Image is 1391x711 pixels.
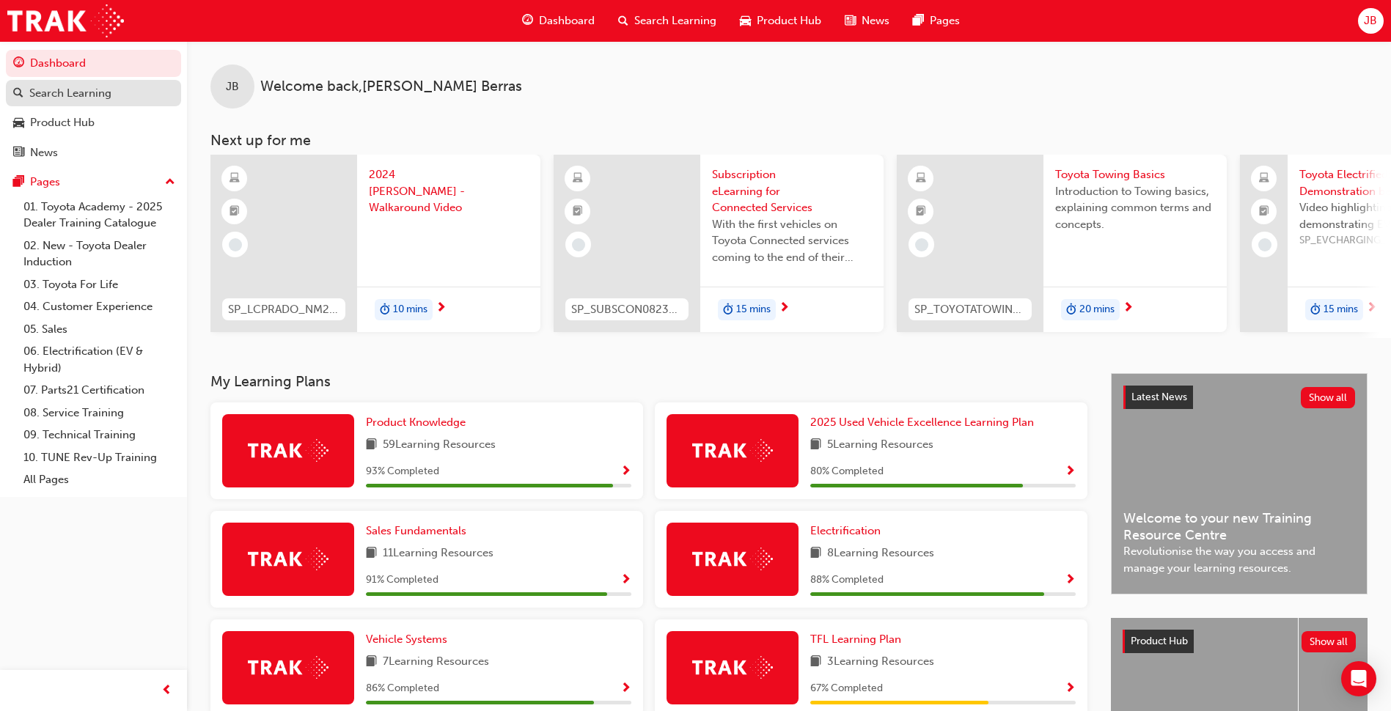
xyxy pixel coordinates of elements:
span: Show Progress [620,682,631,696]
a: 01. Toyota Academy - 2025 Dealer Training Catalogue [18,196,181,235]
span: 86 % Completed [366,680,439,697]
div: News [30,144,58,161]
span: pages-icon [13,176,24,189]
span: learningRecordVerb_NONE-icon [572,238,585,251]
a: car-iconProduct Hub [728,6,833,36]
span: next-icon [1366,302,1377,315]
span: 3 Learning Resources [827,653,934,671]
a: news-iconNews [833,6,901,36]
div: Open Intercom Messenger [1341,661,1376,696]
span: 15 mins [1324,301,1358,318]
a: Product HubShow all [1123,630,1356,653]
a: Product Knowledge [366,414,471,431]
a: Sales Fundamentals [366,523,472,539]
a: All Pages [18,468,181,491]
span: TFL Learning Plan [810,633,901,646]
span: Subscription eLearning for Connected Services [712,166,872,216]
span: Pages [930,12,960,29]
button: Show all [1301,387,1356,408]
a: 03. Toyota For Life [18,273,181,296]
span: Search Learning [634,12,716,29]
button: Show Progress [1065,463,1076,481]
span: Sales Fundamentals [366,524,466,537]
button: Show Progress [620,463,631,481]
span: 5 Learning Resources [827,436,933,454]
span: learningResourceType_ELEARNING-icon [230,169,240,188]
span: booktick-icon [916,202,926,221]
span: 93 % Completed [366,463,439,480]
a: 02. New - Toyota Dealer Induction [18,235,181,273]
h3: Next up for me [187,132,1391,149]
span: prev-icon [161,682,172,700]
span: 80 % Completed [810,463,884,480]
span: Show Progress [1065,574,1076,587]
span: Dashboard [539,12,595,29]
a: Electrification [810,523,887,539]
span: 20 mins [1079,301,1115,318]
span: JB [226,78,239,95]
span: Toyota Towing Basics [1055,166,1215,183]
span: car-icon [13,117,24,130]
span: next-icon [1123,302,1134,315]
a: Dashboard [6,50,181,77]
span: Product Hub [1131,635,1188,647]
span: booktick-icon [1259,202,1269,221]
span: 59 Learning Resources [383,436,496,454]
span: SP_LCPRADO_NM24_WALKAROUNDVID [228,301,340,318]
span: 10 mins [393,301,427,318]
span: Revolutionise the way you access and manage your learning resources. [1123,543,1355,576]
span: Welcome to your new Training Resource Centre [1123,510,1355,543]
span: book-icon [810,653,821,671]
a: 10. TUNE Rev-Up Training [18,446,181,469]
span: 15 mins [736,301,771,318]
span: Show Progress [1065,682,1076,696]
span: book-icon [366,545,377,563]
span: JB [1364,12,1377,29]
button: Show Progress [620,571,631,589]
button: Show Progress [620,679,631,698]
span: learningRecordVerb_NONE-icon [915,238,928,251]
a: Trak [7,4,124,37]
img: Trak [692,656,773,679]
span: learningResourceType_ELEARNING-icon [573,169,583,188]
a: Latest NewsShow all [1123,386,1355,409]
span: duration-icon [380,301,390,320]
span: Latest News [1131,391,1187,403]
div: Product Hub [30,114,95,131]
span: duration-icon [1066,301,1076,320]
span: book-icon [366,436,377,454]
a: TFL Learning Plan [810,631,907,648]
a: 09. Technical Training [18,424,181,446]
span: 88 % Completed [810,572,884,589]
span: pages-icon [913,12,924,30]
a: pages-iconPages [901,6,972,36]
span: next-icon [436,302,447,315]
a: Search Learning [6,80,181,107]
a: 05. Sales [18,318,181,341]
span: Show Progress [620,574,631,587]
span: Product Knowledge [366,416,466,429]
img: Trak [248,548,329,570]
span: guage-icon [13,57,24,70]
button: Show Progress [1065,679,1076,698]
button: Show all [1302,631,1357,652]
span: laptop-icon [1259,169,1269,188]
button: JB [1358,8,1384,34]
span: learningRecordVerb_NONE-icon [229,238,242,251]
span: search-icon [13,87,23,100]
span: next-icon [779,302,790,315]
a: SP_SUBSCON0823_ELSubscription eLearning for Connected ServicesWith the first vehicles on Toyota C... [554,155,884,332]
span: Introduction to Towing basics, explaining common terms and concepts. [1055,183,1215,233]
a: 04. Customer Experience [18,295,181,318]
span: duration-icon [1310,301,1321,320]
span: Product Hub [757,12,821,29]
span: 2025 Used Vehicle Excellence Learning Plan [810,416,1034,429]
a: Product Hub [6,109,181,136]
div: Pages [30,174,60,191]
span: car-icon [740,12,751,30]
img: Trak [692,548,773,570]
span: up-icon [165,173,175,192]
span: News [862,12,889,29]
span: duration-icon [723,301,733,320]
span: learningRecordVerb_NONE-icon [1258,238,1271,251]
